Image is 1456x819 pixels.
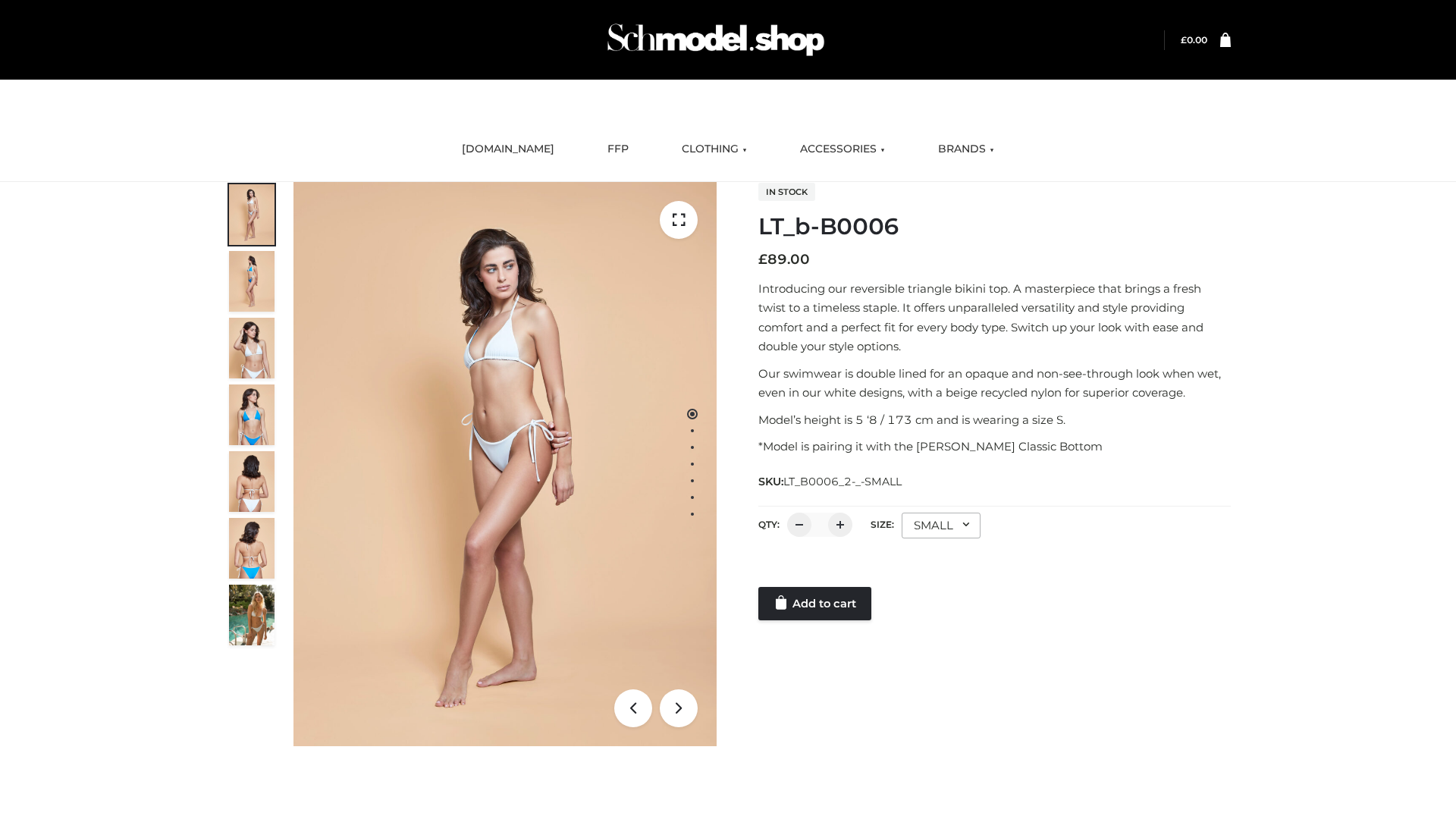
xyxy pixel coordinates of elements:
[1181,34,1207,45] a: £0.00
[927,133,1006,166] a: BRANDS
[758,279,1231,356] p: Introducing our reversible triangle bikini top. A masterpiece that brings a fresh twist to a time...
[450,133,566,166] a: [DOMAIN_NAME]
[1181,34,1207,45] bdi: 0.00
[293,182,717,746] img: ArielClassicBikiniTop_CloudNine_AzureSky_OW114ECO_1
[602,10,830,70] img: Schmodel Admin 964
[758,183,815,201] span: In stock
[229,518,275,579] img: ArielClassicBikiniTop_CloudNine_AzureSky_OW114ECO_8-scaled.jpg
[871,519,894,530] label: Size:
[758,251,810,268] bdi: 89.00
[758,251,767,268] span: £
[783,475,902,488] span: LT_B0006_2-_-SMALL
[758,364,1231,403] p: Our swimwear is double lined for an opaque and non-see-through look when wet, even in our white d...
[229,384,275,445] img: ArielClassicBikiniTop_CloudNine_AzureSky_OW114ECO_4-scaled.jpg
[758,519,780,530] label: QTY:
[670,133,758,166] a: CLOTHING
[758,587,871,620] a: Add to cart
[229,451,275,512] img: ArielClassicBikiniTop_CloudNine_AzureSky_OW114ECO_7-scaled.jpg
[229,251,275,312] img: ArielClassicBikiniTop_CloudNine_AzureSky_OW114ECO_2-scaled.jpg
[229,184,275,245] img: ArielClassicBikiniTop_CloudNine_AzureSky_OW114ECO_1-scaled.jpg
[758,410,1231,430] p: Model’s height is 5 ‘8 / 173 cm and is wearing a size S.
[229,585,275,645] img: Arieltop_CloudNine_AzureSky2.jpg
[229,318,275,378] img: ArielClassicBikiniTop_CloudNine_AzureSky_OW114ECO_3-scaled.jpg
[758,472,903,491] span: SKU:
[596,133,640,166] a: FFP
[758,437,1231,457] p: *Model is pairing it with the [PERSON_NAME] Classic Bottom
[902,513,981,538] div: SMALL
[789,133,896,166] a: ACCESSORIES
[758,213,1231,240] h1: LT_b-B0006
[1181,34,1187,45] span: £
